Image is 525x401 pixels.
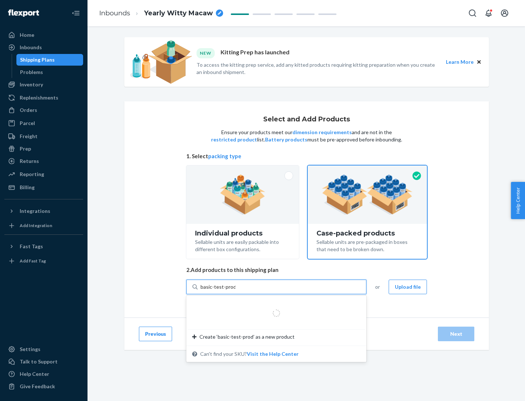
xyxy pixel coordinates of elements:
[4,42,83,53] a: Inbounds
[20,184,35,191] div: Billing
[20,31,34,39] div: Home
[4,168,83,180] a: Reporting
[4,368,83,380] a: Help Center
[4,343,83,355] a: Settings
[316,230,418,237] div: Case-packed products
[4,205,83,217] button: Integrations
[210,129,403,143] p: Ensure your products meet our and are not in the list. must be pre-approved before inbounding.
[4,155,83,167] a: Returns
[20,222,52,229] div: Add Integration
[4,79,83,90] a: Inventory
[446,58,474,66] button: Learn More
[139,327,172,341] button: Previous
[444,330,468,338] div: Next
[199,333,295,340] span: Create ‘basic-test-prod’ as a new product
[438,327,474,341] button: Next
[292,129,352,136] button: dimension requirements
[197,48,215,58] div: NEW
[221,48,289,58] p: Kitting Prep has launched
[247,350,299,358] button: Create ‘basic-test-prod’ as a new productCan't find your SKU?
[475,58,483,66] button: Close
[322,175,413,215] img: case-pack.59cecea509d18c883b923b81aeac6d0b.png
[511,182,525,219] button: Help Center
[465,6,480,20] button: Open Search Box
[220,175,265,215] img: individual-pack.facf35554cb0f1810c75b2bd6df2d64e.png
[389,280,427,294] button: Upload file
[8,9,39,17] img: Flexport logo
[4,131,83,142] a: Freight
[200,350,299,358] span: Can't find your SKU?
[4,356,83,367] a: Talk to Support
[20,69,43,76] div: Problems
[20,207,50,215] div: Integrations
[69,6,83,20] button: Close Navigation
[16,54,83,66] a: Shipping Plans
[20,383,55,390] div: Give Feedback
[186,152,427,160] span: 1. Select
[186,266,427,274] span: 2. Add products to this shipping plan
[93,3,229,24] ol: breadcrumbs
[20,94,58,101] div: Replenishments
[20,44,42,51] div: Inbounds
[263,116,350,123] h1: Select and Add Products
[481,6,496,20] button: Open notifications
[265,136,307,143] button: Battery products
[4,241,83,252] button: Fast Tags
[4,92,83,104] a: Replenishments
[4,255,83,267] a: Add Fast Tag
[20,81,43,88] div: Inventory
[144,9,213,18] span: Yearly Witty Macaw
[497,6,512,20] button: Open account menu
[4,29,83,41] a: Home
[99,9,130,17] a: Inbounds
[4,117,83,129] a: Parcel
[197,61,439,76] p: To access the kitting prep service, add any kitted products requiring kitting preparation when yo...
[20,157,39,165] div: Returns
[20,120,35,127] div: Parcel
[4,220,83,231] a: Add Integration
[4,182,83,193] a: Billing
[201,283,236,291] input: Create ‘basic-test-prod’ as a new productCan't find your SKU?Visit the Help Center
[20,106,37,114] div: Orders
[20,145,31,152] div: Prep
[4,143,83,155] a: Prep
[4,104,83,116] a: Orders
[20,370,49,378] div: Help Center
[208,152,241,160] button: packing type
[16,66,83,78] a: Problems
[195,237,290,253] div: Sellable units are easily packable into different box configurations.
[20,346,40,353] div: Settings
[20,171,44,178] div: Reporting
[211,136,257,143] button: restricted product
[316,237,418,253] div: Sellable units are pre-packaged in boxes that need to be broken down.
[20,133,38,140] div: Freight
[20,56,55,63] div: Shipping Plans
[20,358,58,365] div: Talk to Support
[20,243,43,250] div: Fast Tags
[4,381,83,392] button: Give Feedback
[195,230,290,237] div: Individual products
[20,258,46,264] div: Add Fast Tag
[375,283,380,291] span: or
